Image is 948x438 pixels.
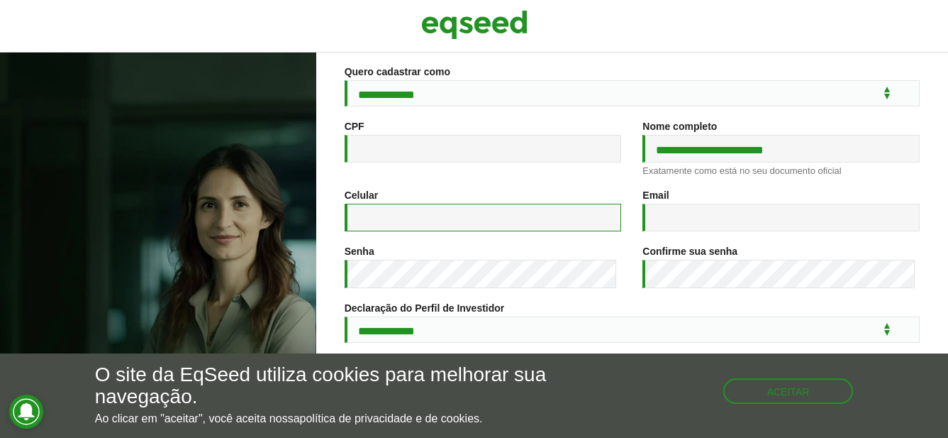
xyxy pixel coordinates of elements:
[642,190,669,200] label: Email
[345,121,364,131] label: CPF
[95,364,550,408] h5: O site da EqSeed utiliza cookies para melhorar sua navegação.
[300,413,480,425] a: política de privacidade e de cookies
[642,166,920,175] div: Exatamente como está no seu documento oficial
[345,67,450,77] label: Quero cadastrar como
[723,378,854,404] button: Aceitar
[95,412,550,425] p: Ao clicar em "aceitar", você aceita nossa .
[345,246,374,256] label: Senha
[642,121,717,131] label: Nome completo
[345,190,378,200] label: Celular
[345,303,505,313] label: Declaração do Perfil de Investidor
[421,7,528,43] img: EqSeed Logo
[642,246,737,256] label: Confirme sua senha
